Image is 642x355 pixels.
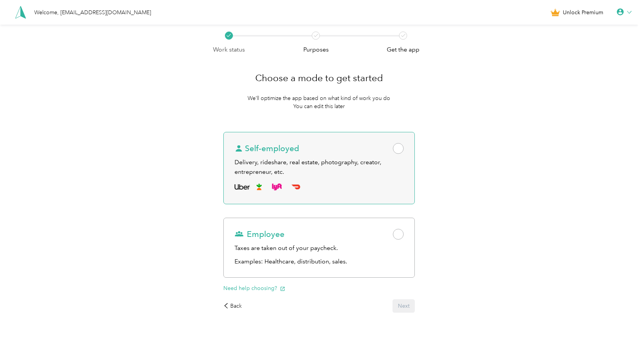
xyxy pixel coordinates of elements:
div: Taxes are taken out of your paycheck. [235,243,403,253]
span: Unlock Premium [563,8,603,17]
div: Delivery, rideshare, real estate, photography, creator, entrepreneur, etc. [235,158,403,177]
button: Need help choosing? [223,284,285,292]
div: Welcome, [EMAIL_ADDRESS][DOMAIN_NAME] [34,8,151,17]
span: Self-employed [235,143,299,154]
h1: Choose a mode to get started [255,69,383,87]
p: Work status [213,45,245,55]
p: Examples: Healthcare, distribution, sales. [235,257,403,267]
p: You can edit this later [293,102,345,110]
p: We’ll optimize the app based on what kind of work you do [248,94,390,102]
iframe: Everlance-gr Chat Button Frame [599,312,642,355]
div: Back [223,302,242,310]
span: Employee [235,229,284,240]
p: Get the app [387,45,419,55]
p: Purposes [303,45,329,55]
